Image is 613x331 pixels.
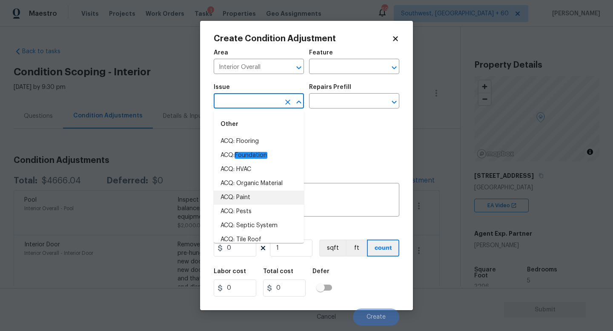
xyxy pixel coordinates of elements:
[263,268,293,274] h5: Total cost
[317,314,336,320] span: Cancel
[346,240,367,257] button: ft
[221,151,267,160] span: ACQ:
[214,50,228,56] h5: Area
[312,268,329,274] h5: Defer
[214,233,304,247] li: ACQ: Tile Roof
[235,152,267,159] em: Foundation
[319,240,346,257] button: sqft
[388,96,400,108] button: Open
[367,240,399,257] button: count
[214,219,304,233] li: ACQ: Septic System
[282,96,294,108] button: Clear
[353,308,399,325] button: Create
[214,205,304,219] li: ACQ: Pests
[214,84,230,90] h5: Issue
[214,268,246,274] h5: Labor cost
[214,191,304,205] li: ACQ: Paint
[309,50,333,56] h5: Feature
[214,163,304,177] li: ACQ: HVAC
[293,96,305,108] button: Close
[214,114,304,134] div: Other
[388,62,400,74] button: Open
[309,84,351,90] h5: Repairs Prefill
[214,34,392,43] h2: Create Condition Adjustment
[214,134,304,148] li: ACQ: Flooring
[293,62,305,74] button: Open
[303,308,349,325] button: Cancel
[367,314,386,320] span: Create
[214,177,304,191] li: ACQ: Organic Material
